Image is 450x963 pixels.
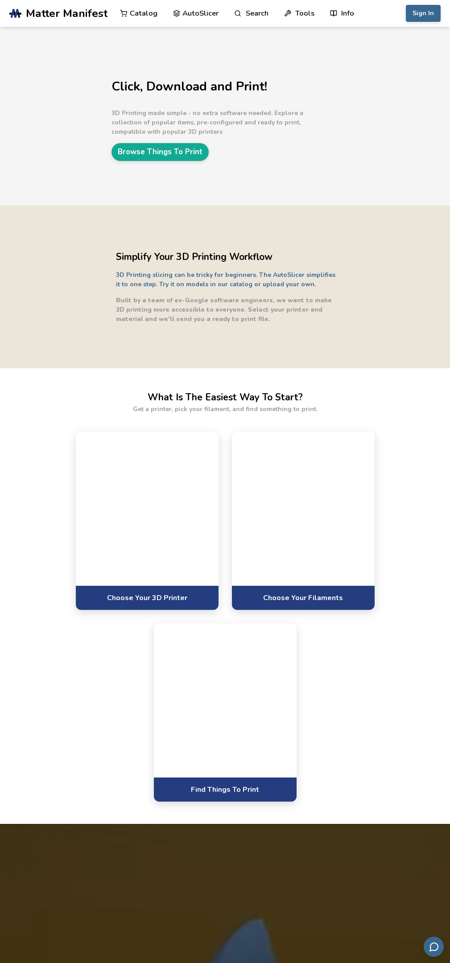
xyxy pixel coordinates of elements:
a: Choose Your Filaments [232,585,375,610]
button: Send feedback via email [424,937,444,957]
a: Choose Your 3D Printer [76,585,219,610]
p: 3D Printing slicing can be tricky for beginners. The AutoSlicer simplifies it to one step. Try it... [116,270,339,289]
span: Matter Manifest [26,7,107,20]
a: Browse Things To Print [111,143,209,160]
button: Sign In [406,5,441,22]
h2: What Is The Easiest Way To Start? [148,391,303,404]
p: Get a printer, pick your filament, and find something to print. [133,404,318,414]
h2: Simplify Your 3D Printing Workflow [116,250,339,264]
p: Built by a team of ex-Google software engineers, we want to make 3D printing more accessible to e... [116,296,339,324]
p: 3D Printing made simple - no extra software needed. Explore a collection of popular items, pre-co... [111,108,334,136]
a: Find Things To Print [154,777,297,802]
h1: Click, Download and Print! [111,80,334,94]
